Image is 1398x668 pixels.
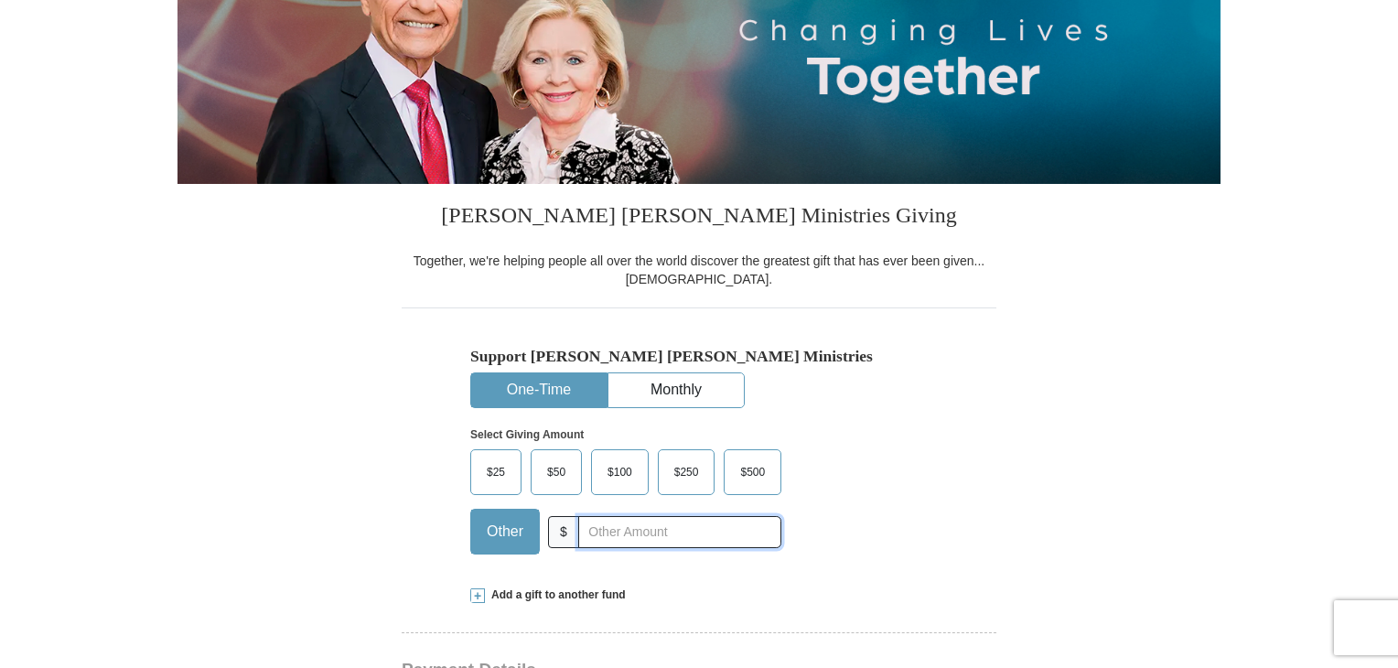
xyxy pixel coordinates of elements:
span: $25 [478,458,514,486]
span: $ [548,516,579,548]
input: Other Amount [578,516,781,548]
span: $250 [665,458,708,486]
span: Add a gift to another fund [485,587,626,603]
div: Together, we're helping people all over the world discover the greatest gift that has ever been g... [402,252,996,288]
h5: Support [PERSON_NAME] [PERSON_NAME] Ministries [470,347,928,366]
button: Monthly [608,373,744,407]
span: Other [478,518,532,545]
h3: [PERSON_NAME] [PERSON_NAME] Ministries Giving [402,184,996,252]
span: $50 [538,458,575,486]
span: $100 [598,458,641,486]
span: $500 [731,458,774,486]
button: One-Time [471,373,607,407]
strong: Select Giving Amount [470,428,584,441]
